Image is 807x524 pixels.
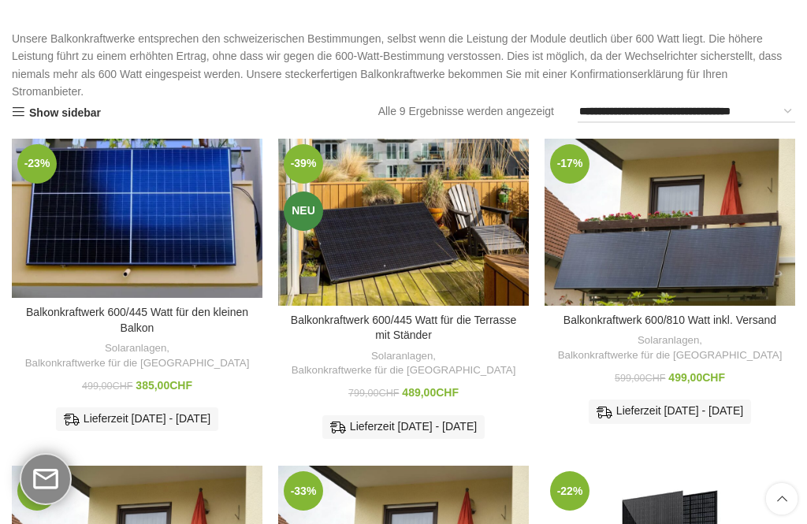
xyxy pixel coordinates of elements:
[766,483,798,515] a: Scroll to top button
[56,407,218,431] div: Lieferzeit [DATE] - [DATE]
[12,106,101,119] a: Show sidebar
[25,356,250,371] a: Balkonkraftwerke für die [GEOGRAPHIC_DATA]
[578,101,795,123] select: Shop-Reihenfolge
[169,379,192,392] span: CHF
[12,30,795,101] p: Unsere Balkonkraftwerke entsprechen den schweizerischen Bestimmungen, selbst wenn die Leistung de...
[136,379,192,392] bdi: 385,00
[563,314,776,326] a: Balkonkraftwerk 600/810 Watt inkl. Versand
[379,388,400,399] span: CHF
[113,381,133,392] span: CHF
[17,144,57,184] span: -23%
[284,471,323,511] span: -33%
[436,386,459,399] span: CHF
[278,139,529,306] a: Balkonkraftwerk 600/445 Watt für die Terrasse mit Ständer
[284,191,323,231] span: Neu
[20,341,255,370] div: ,
[402,386,459,399] bdi: 489,00
[615,373,665,384] bdi: 599,00
[638,333,699,348] a: Solaranlagen
[645,373,666,384] span: CHF
[668,371,725,384] bdi: 499,00
[545,139,795,306] a: Balkonkraftwerk 600/810 Watt inkl. Versand
[322,415,485,439] div: Lieferzeit [DATE] - [DATE]
[348,388,399,399] bdi: 799,00
[378,102,554,120] p: Alle 9 Ergebnisse werden angezeigt
[278,139,529,306] img: Steckerkraftwerk für die Terrasse
[371,349,433,364] a: Solaranlagen
[105,341,166,356] a: Solaranlagen
[286,349,521,378] div: ,
[26,306,248,334] a: Balkonkraftwerk 600/445 Watt für den kleinen Balkon
[284,144,323,184] span: -39%
[82,381,132,392] bdi: 499,00
[589,400,751,423] div: Lieferzeit [DATE] - [DATE]
[550,144,589,184] span: -17%
[12,139,262,298] a: Balkonkraftwerk 600/445 Watt für den kleinen Balkon
[552,333,787,362] div: ,
[558,348,783,363] a: Balkonkraftwerke für die [GEOGRAPHIC_DATA]
[292,363,516,378] a: Balkonkraftwerke für die [GEOGRAPHIC_DATA]
[702,371,725,384] span: CHF
[550,471,589,511] span: -22%
[291,314,516,342] a: Balkonkraftwerk 600/445 Watt für die Terrasse mit Ständer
